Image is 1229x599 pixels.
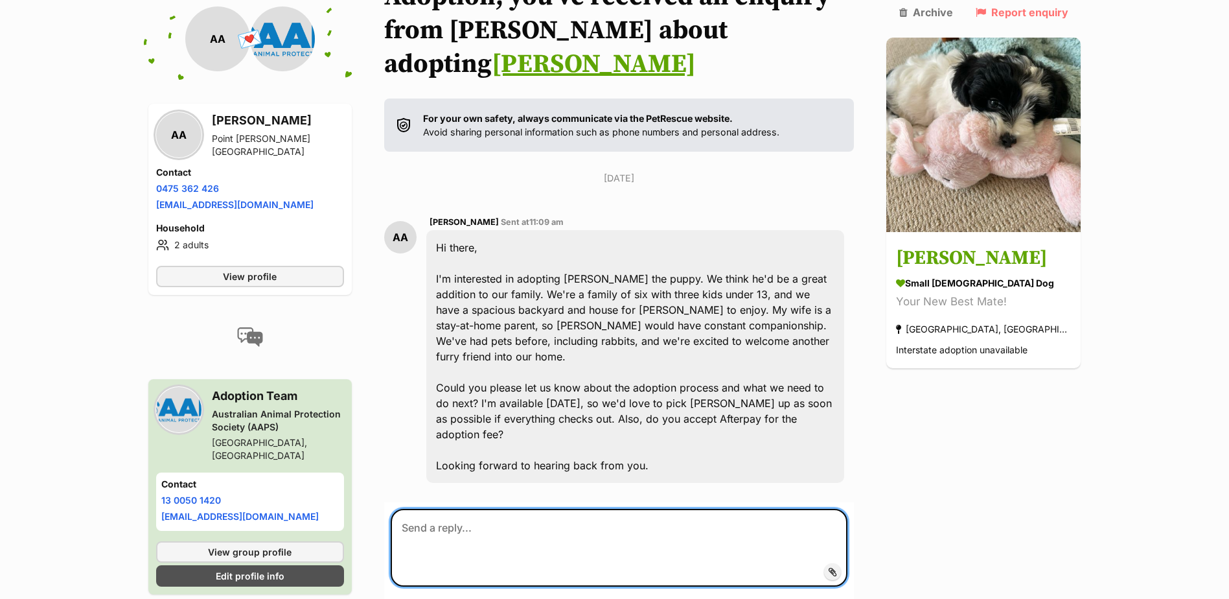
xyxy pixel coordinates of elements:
[156,387,201,432] img: Australian Animal Protection Society (AAPS) profile pic
[216,569,284,583] span: Edit profile info
[886,235,1081,369] a: [PERSON_NAME] small [DEMOGRAPHIC_DATA] Dog Your New Best Mate! [GEOGRAPHIC_DATA], [GEOGRAPHIC_DAT...
[212,436,344,462] div: [GEOGRAPHIC_DATA], [GEOGRAPHIC_DATA]
[492,48,696,80] a: [PERSON_NAME]
[156,112,201,158] div: AA
[212,112,344,130] h3: [PERSON_NAME]
[423,112,779,139] p: Avoid sharing personal information such as phone numbers and personal address.
[156,541,344,563] a: View group profile
[212,387,344,405] h3: Adoption Team
[156,266,344,287] a: View profile
[156,237,344,253] li: 2 adults
[896,277,1071,290] div: small [DEMOGRAPHIC_DATA] Dog
[430,217,499,227] span: [PERSON_NAME]
[156,565,344,587] a: Edit profile info
[156,199,314,210] a: [EMAIL_ADDRESS][DOMAIN_NAME]
[235,25,264,53] span: 💌
[384,221,417,253] div: AA
[976,6,1068,18] a: Report enquiry
[223,270,277,283] span: View profile
[161,495,221,506] a: 13 0050 1420
[886,38,1081,232] img: Neville
[896,321,1071,338] div: [GEOGRAPHIC_DATA], [GEOGRAPHIC_DATA]
[896,294,1071,311] div: Your New Best Mate!
[529,217,564,227] span: 11:09 am
[212,132,344,158] div: Point [PERSON_NAME][GEOGRAPHIC_DATA]
[185,6,250,71] div: AA
[156,166,344,179] h4: Contact
[384,171,855,185] p: [DATE]
[208,545,292,559] span: View group profile
[161,478,339,491] h4: Contact
[899,6,953,18] a: Archive
[156,222,344,235] h4: Household
[156,183,219,194] a: 0475 362 426
[896,244,1071,274] h3: [PERSON_NAME]
[423,113,733,124] strong: For your own safety, always communicate via the PetRescue website.
[237,327,263,347] img: conversation-icon-4a6f8262b818ee0b60e3300018af0b2d0b884aa5de6e9bcb8d3d4eeb1a70a7c4.svg
[161,511,319,522] a: [EMAIL_ADDRESS][DOMAIN_NAME]
[212,408,344,434] div: Australian Animal Protection Society (AAPS)
[501,217,564,227] span: Sent at
[250,6,315,71] img: Australian Animal Protection Society (AAPS) profile pic
[426,230,845,483] div: Hi there, I'm interested in adopting [PERSON_NAME] the puppy. We think he'd be a great addition t...
[896,345,1028,356] span: Interstate adoption unavailable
